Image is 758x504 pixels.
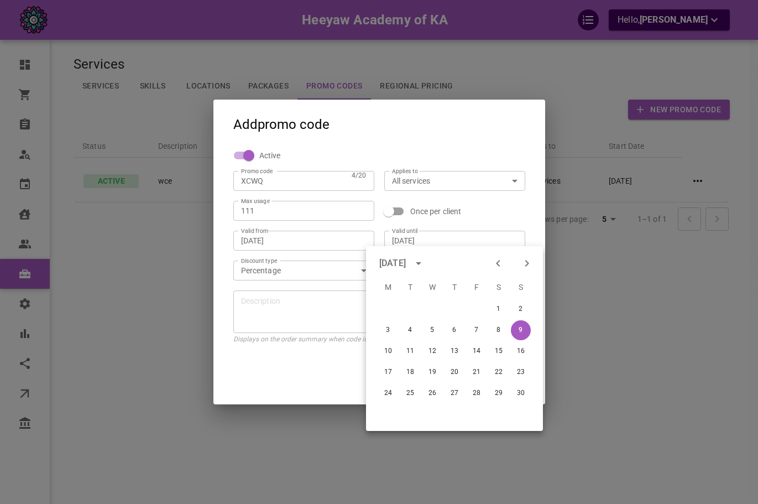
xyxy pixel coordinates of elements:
[445,362,464,382] button: 20
[489,276,509,298] span: Saturday
[233,335,391,343] span: Displays on the order summary when code is applied
[241,257,277,265] label: Discount type
[445,276,464,298] span: Thursday
[445,383,464,403] button: 27
[241,235,367,246] input: mmm d, yyyy
[352,170,366,181] p: 4 /20
[489,362,509,382] button: 22
[445,320,464,340] button: 6
[378,362,398,382] button: 17
[467,383,487,403] button: 28
[467,362,487,382] button: 21
[511,362,531,382] button: 23
[378,276,398,298] span: Monday
[489,383,509,403] button: 29
[400,362,420,382] button: 18
[422,362,442,382] button: 19
[511,341,531,361] button: 16
[400,320,420,340] button: 4
[489,341,509,361] button: 15
[378,320,398,340] button: 3
[400,383,420,403] button: 25
[511,320,531,340] button: 9
[400,276,420,298] span: Tuesday
[241,227,268,235] label: Valid from
[467,341,487,361] button: 14
[241,167,273,175] label: Promo code
[392,235,517,246] input: mmm d, yyyy
[422,320,442,340] button: 5
[489,254,508,273] button: Previous month
[400,341,420,361] button: 11
[378,341,398,361] button: 10
[422,276,442,298] span: Wednesday
[410,206,462,217] span: Once per client
[379,257,406,270] div: [DATE]
[489,299,509,319] button: 1
[241,265,367,276] div: Percentage
[511,299,531,319] button: 2
[409,254,428,273] button: calendar view is open, switch to year view
[511,383,531,403] button: 30
[392,167,418,175] label: Applies to
[467,320,487,340] button: 7
[422,341,442,361] button: 12
[378,383,398,403] button: 24
[422,383,442,403] button: 26
[517,254,536,273] button: Next month
[259,150,281,161] span: Active
[511,276,531,298] span: Sunday
[467,276,487,298] span: Friday
[241,197,270,205] label: Max usage
[213,100,545,139] h2: Add promo code
[392,227,418,235] label: Valid until
[489,320,509,340] button: 8
[392,175,517,186] div: All services
[445,341,464,361] button: 13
